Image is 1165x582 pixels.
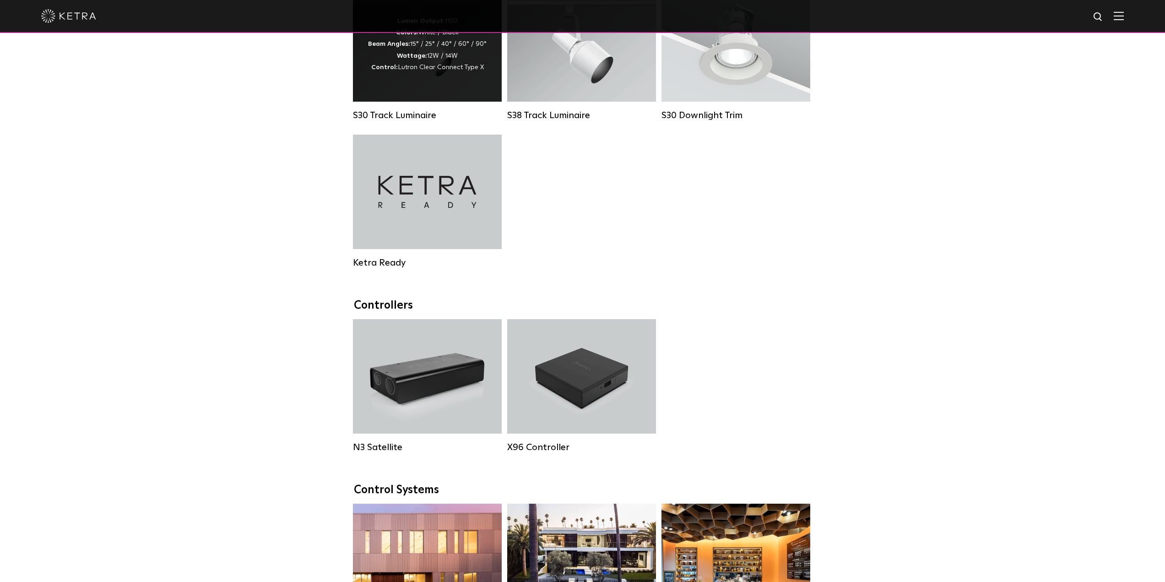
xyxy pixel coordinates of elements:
strong: Control: [371,64,398,71]
div: Ketra Ready [353,257,502,268]
strong: Beam Angles: [368,41,410,47]
img: search icon [1093,11,1104,23]
strong: Wattage: [397,53,427,59]
div: X96 Controller [507,442,656,453]
a: Ketra Ready Ketra Ready [353,135,502,268]
div: 1100 White / Black 15° / 25° / 40° / 60° / 90° 12W / 14W [368,16,487,73]
div: N3 Satellite [353,442,502,453]
a: N3 Satellite N3 Satellite [353,319,502,453]
div: Controllers [354,299,812,312]
a: X96 Controller X96 Controller [507,319,656,453]
img: ketra-logo-2019-white [41,9,96,23]
img: Hamburger%20Nav.svg [1114,11,1124,20]
div: Control Systems [354,484,812,497]
div: S30 Downlight Trim [661,110,810,121]
div: S38 Track Luminaire [507,110,656,121]
span: Lutron Clear Connect Type X [398,64,484,71]
div: S30 Track Luminaire [353,110,502,121]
